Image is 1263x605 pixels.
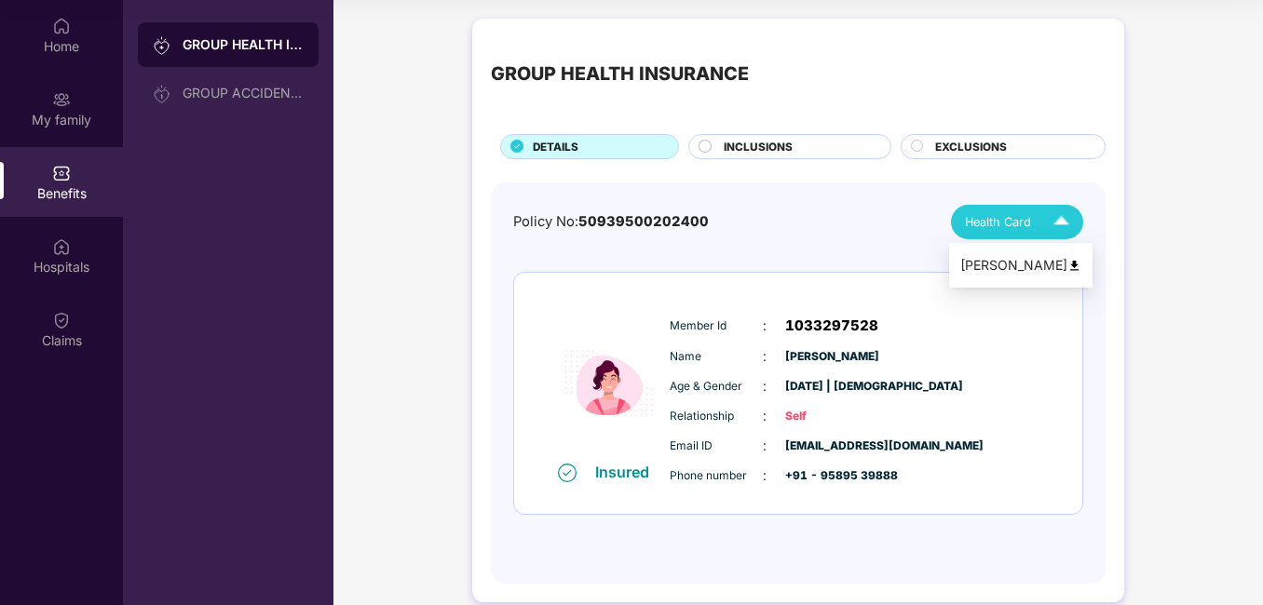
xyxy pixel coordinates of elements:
img: svg+xml;base64,PHN2ZyB3aWR0aD0iMjAiIGhlaWdodD0iMjAiIHZpZXdCb3g9IjAgMCAyMCAyMCIgZmlsbD0ibm9uZSIgeG... [52,90,71,109]
span: Relationship [670,408,763,425]
span: : [763,376,767,397]
button: Health Card [951,205,1083,239]
img: Icuh8uwCUCF+XjCZyLQsAKiDCM9HiE6CMYmKQaPGkZKaA32CAAACiQcFBJY0IsAAAAASUVORK5CYII= [1045,206,1078,238]
img: svg+xml;base64,PHN2ZyBpZD0iQ2xhaW0iIHhtbG5zPSJodHRwOi8vd3d3LnczLm9yZy8yMDAwL3N2ZyIgd2lkdGg9IjIwIi... [52,311,71,329]
div: Policy No: [513,211,709,233]
span: [EMAIL_ADDRESS][DOMAIN_NAME] [785,437,878,455]
div: GROUP HEALTH INSURANCE [183,35,304,54]
span: : [763,406,767,426]
span: DETAILS [533,139,578,155]
span: Member Id [670,317,763,335]
span: INCLUSIONS [724,139,793,155]
span: +91 - 95895 39888 [785,467,878,485]
img: svg+xml;base64,PHN2ZyBpZD0iSG9zcGl0YWxzIiB4bWxucz0iaHR0cDovL3d3dy53My5vcmcvMjAwMC9zdmciIHdpZHRoPS... [52,237,71,256]
img: svg+xml;base64,PHN2ZyB4bWxucz0iaHR0cDovL3d3dy53My5vcmcvMjAwMC9zdmciIHdpZHRoPSI0OCIgaGVpZ2h0PSI0OC... [1067,259,1081,273]
img: svg+xml;base64,PHN2ZyB3aWR0aD0iMjAiIGhlaWdodD0iMjAiIHZpZXdCb3g9IjAgMCAyMCAyMCIgZmlsbD0ibm9uZSIgeG... [153,36,171,55]
span: Age & Gender [670,378,763,396]
span: 50939500202400 [578,213,709,230]
span: Self [785,408,878,425]
div: GROUP ACCIDENTAL INSURANCE [183,86,304,101]
span: : [763,436,767,456]
img: svg+xml;base64,PHN2ZyB4bWxucz0iaHR0cDovL3d3dy53My5vcmcvMjAwMC9zdmciIHdpZHRoPSIxNiIgaGVpZ2h0PSIxNi... [558,464,577,482]
span: [PERSON_NAME] [785,348,878,366]
span: : [763,316,767,336]
span: 1033297528 [785,315,878,337]
span: [DATE] | [DEMOGRAPHIC_DATA] [785,378,878,396]
div: [PERSON_NAME] [960,255,1081,276]
span: Health Card [965,213,1031,232]
img: svg+xml;base64,PHN2ZyBpZD0iQmVuZWZpdHMiIHhtbG5zPSJodHRwOi8vd3d3LnczLm9yZy8yMDAwL3N2ZyIgd2lkdGg9Ij... [52,164,71,182]
span: : [763,346,767,367]
span: Phone number [670,467,763,485]
img: svg+xml;base64,PHN2ZyB3aWR0aD0iMjAiIGhlaWdodD0iMjAiIHZpZXdCb3g9IjAgMCAyMCAyMCIgZmlsbD0ibm9uZSIgeG... [153,85,171,103]
div: Insured [595,463,660,481]
img: svg+xml;base64,PHN2ZyBpZD0iSG9tZSIgeG1sbnM9Imh0dHA6Ly93d3cudzMub3JnLzIwMDAvc3ZnIiB3aWR0aD0iMjAiIG... [52,17,71,35]
span: : [763,465,767,486]
span: Name [670,348,763,366]
span: EXCLUSIONS [935,139,1007,155]
div: GROUP HEALTH INSURANCE [491,60,749,88]
span: Email ID [670,437,763,455]
img: icon [553,304,665,462]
